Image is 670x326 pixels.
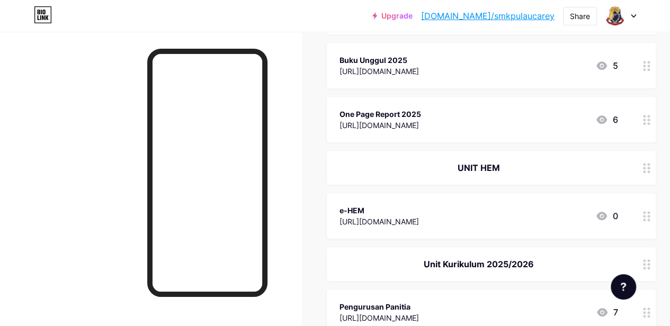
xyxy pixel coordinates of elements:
[340,258,618,270] div: Unit Kurikulum 2025/2026
[596,306,618,319] div: 7
[340,108,421,120] div: One Page Report 2025
[595,113,618,126] div: 6
[340,216,419,227] div: [URL][DOMAIN_NAME]
[595,59,618,72] div: 5
[340,301,419,312] div: Pengurusan Panitia
[340,55,419,66] div: Buku Unggul 2025
[605,6,625,26] img: smkpulaucarey
[372,12,413,20] a: Upgrade
[340,205,419,216] div: e-HEM
[570,11,590,22] div: Share
[421,10,555,22] a: [DOMAIN_NAME]/smkpulaucarey
[340,161,618,174] div: UNIT HEM
[340,66,419,77] div: [URL][DOMAIN_NAME]
[340,312,419,323] div: [URL][DOMAIN_NAME]
[340,120,421,131] div: [URL][DOMAIN_NAME]
[595,210,618,222] div: 0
